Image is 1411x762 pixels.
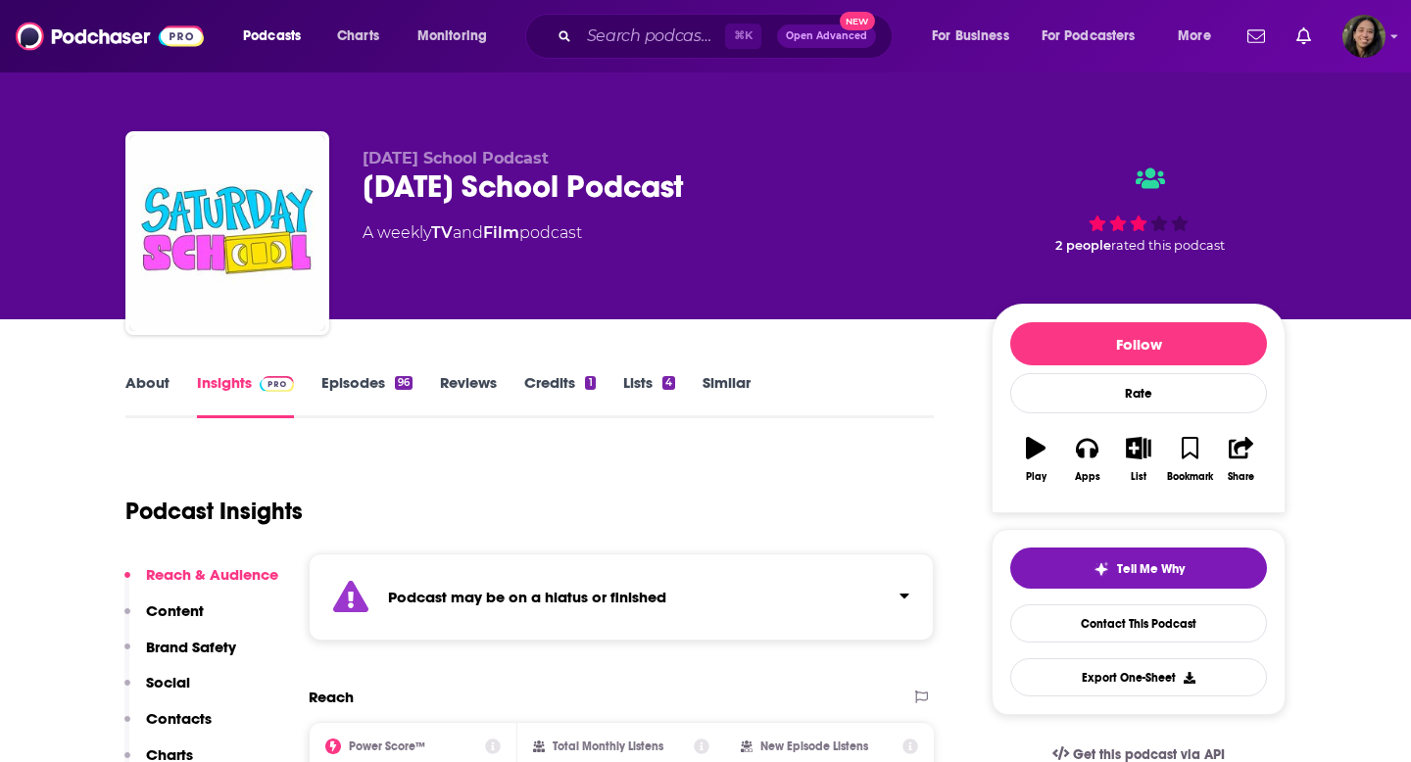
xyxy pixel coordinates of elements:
[404,21,512,52] button: open menu
[16,18,204,55] img: Podchaser - Follow, Share and Rate Podcasts
[703,373,751,418] a: Similar
[431,223,453,242] a: TV
[1117,561,1185,577] span: Tell Me Why
[1178,23,1211,50] span: More
[125,497,303,526] h1: Podcast Insights
[932,23,1009,50] span: For Business
[1010,322,1267,365] button: Follow
[1113,424,1164,495] button: List
[1289,20,1319,53] a: Show notifications dropdown
[1167,471,1213,483] div: Bookmark
[125,373,170,418] a: About
[553,739,663,753] h2: Total Monthly Listens
[309,553,934,641] section: Click to expand status details
[786,31,867,41] span: Open Advanced
[363,221,582,245] div: A weekly podcast
[1061,424,1112,495] button: Apps
[1164,21,1236,52] button: open menu
[440,373,497,418] a: Reviews
[725,24,761,49] span: ⌘ K
[1094,561,1109,577] img: tell me why sparkle
[1010,424,1061,495] button: Play
[840,12,875,30] span: New
[1010,604,1267,643] a: Contact This Podcast
[417,23,487,50] span: Monitoring
[918,21,1034,52] button: open menu
[197,373,294,418] a: InsightsPodchaser Pro
[146,601,204,620] p: Content
[1010,658,1267,696] button: Export One-Sheet
[243,23,301,50] span: Podcasts
[585,376,595,390] div: 1
[453,223,483,242] span: and
[1228,471,1254,483] div: Share
[1042,23,1136,50] span: For Podcasters
[124,565,278,601] button: Reach & Audience
[124,638,236,674] button: Brand Safety
[1111,238,1225,253] span: rated this podcast
[260,376,294,392] img: Podchaser Pro
[992,149,1286,270] div: 2 peoplerated this podcast
[1131,471,1146,483] div: List
[229,21,326,52] button: open menu
[124,673,190,709] button: Social
[544,14,911,59] div: Search podcasts, credits, & more...
[324,21,391,52] a: Charts
[760,739,868,753] h2: New Episode Listens
[363,149,549,167] span: [DATE] School Podcast
[309,688,354,706] h2: Reach
[524,373,595,418] a: Credits1
[1029,21,1164,52] button: open menu
[146,565,278,584] p: Reach & Audience
[337,23,379,50] span: Charts
[124,709,212,745] button: Contacts
[146,709,212,728] p: Contacts
[662,376,675,390] div: 4
[1342,15,1386,58] button: Show profile menu
[579,21,725,52] input: Search podcasts, credits, & more...
[1055,238,1111,253] span: 2 people
[388,588,666,606] strong: Podcast may be on a hiatus or finished
[483,223,519,242] a: Film
[146,673,190,691] p: Social
[1342,15,1386,58] img: User Profile
[124,601,204,638] button: Content
[321,373,413,418] a: Episodes96
[395,376,413,390] div: 96
[129,135,325,331] img: Saturday School Podcast
[1075,471,1100,483] div: Apps
[1240,20,1273,53] a: Show notifications dropdown
[1216,424,1267,495] button: Share
[349,739,425,753] h2: Power Score™
[1342,15,1386,58] span: Logged in as BroadleafBooks2
[1026,471,1046,483] div: Play
[1010,548,1267,589] button: tell me why sparkleTell Me Why
[1164,424,1215,495] button: Bookmark
[777,24,876,48] button: Open AdvancedNew
[146,638,236,656] p: Brand Safety
[623,373,675,418] a: Lists4
[1010,373,1267,413] div: Rate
